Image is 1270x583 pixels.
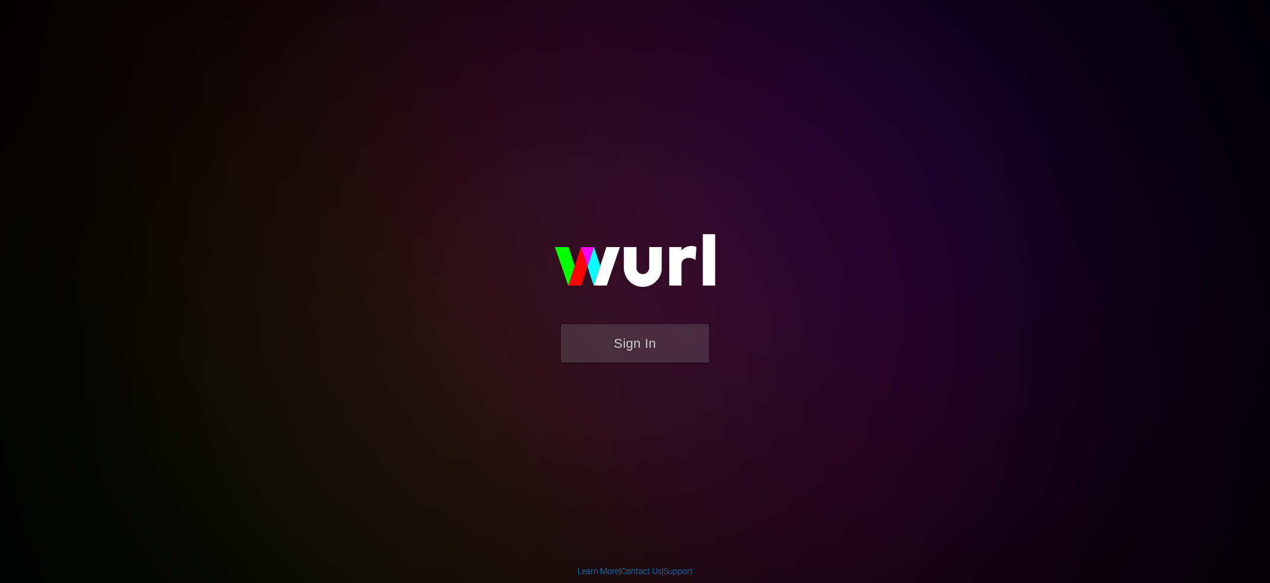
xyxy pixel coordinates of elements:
a: Learn More [578,566,619,576]
a: Contact Us [621,566,662,576]
div: | | [578,565,693,577]
a: Support [663,566,693,576]
button: Sign In [561,324,709,363]
img: wurl-logo-on-black-223613ac3d8ba8fe6dc639794a292ebdb59501304c7dfd60c99c58986ef67473.svg [517,209,753,323]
